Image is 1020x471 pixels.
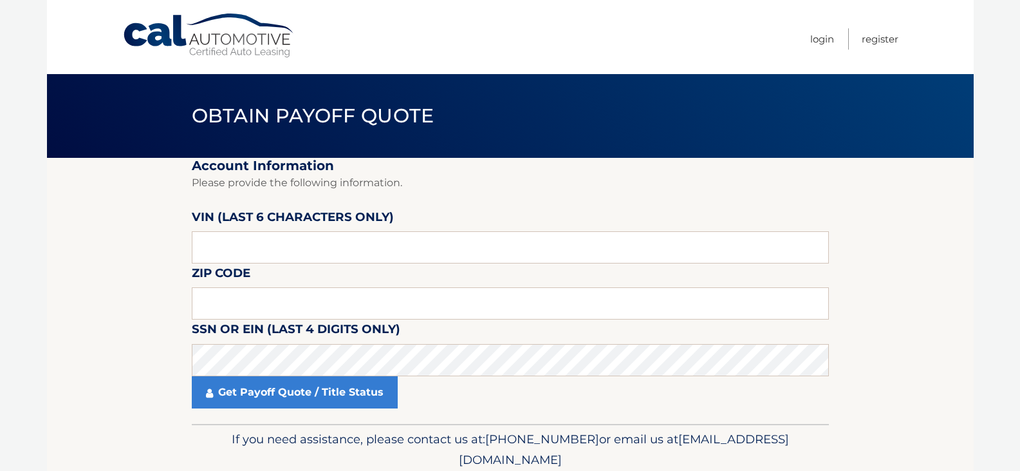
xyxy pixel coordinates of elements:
a: Login [810,28,834,50]
a: Register [862,28,898,50]
p: Please provide the following information. [192,174,829,192]
span: Obtain Payoff Quote [192,104,434,128]
label: VIN (last 6 characters only) [192,207,394,231]
a: Get Payoff Quote / Title Status [192,376,398,409]
p: If you need assistance, please contact us at: or email us at [200,429,821,470]
label: SSN or EIN (last 4 digits only) [192,320,400,343]
span: [PHONE_NUMBER] [485,432,599,447]
label: Zip Code [192,264,250,287]
a: Cal Automotive [122,13,296,59]
h2: Account Information [192,158,829,174]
